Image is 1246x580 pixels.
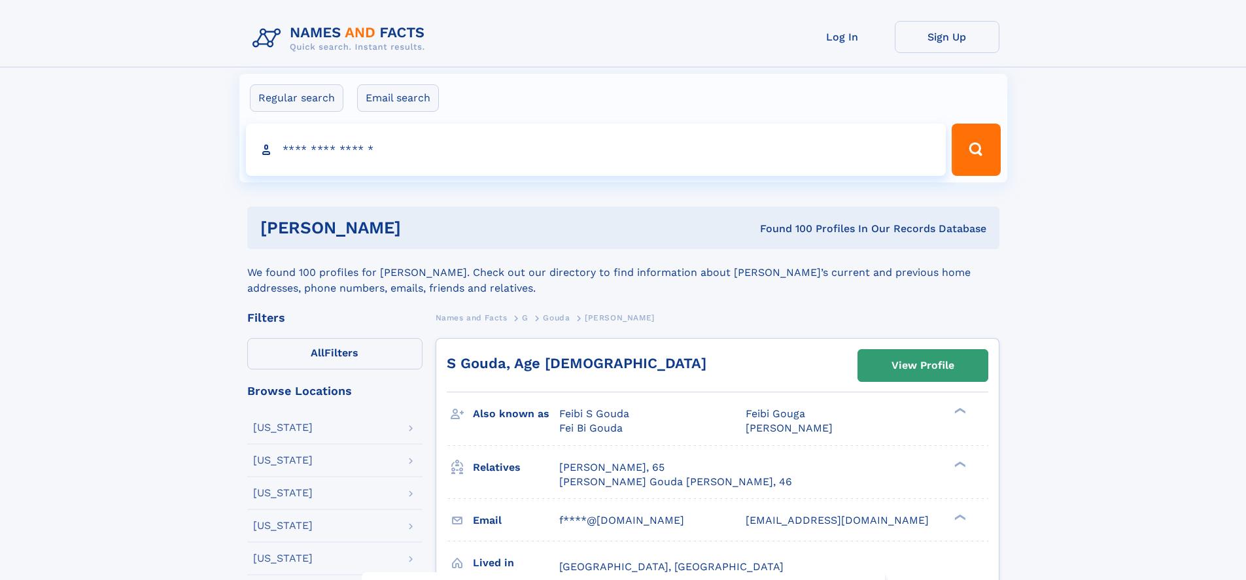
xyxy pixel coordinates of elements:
[746,422,833,434] span: [PERSON_NAME]
[951,407,967,415] div: ❯
[473,509,559,532] h3: Email
[253,553,313,564] div: [US_STATE]
[247,385,423,397] div: Browse Locations
[543,313,570,322] span: Gouda
[247,21,436,56] img: Logo Names and Facts
[559,422,623,434] span: Fei Bi Gouda
[473,552,559,574] h3: Lived in
[951,513,967,521] div: ❯
[585,313,655,322] span: [PERSON_NAME]
[253,455,313,466] div: [US_STATE]
[559,560,784,573] span: [GEOGRAPHIC_DATA], [GEOGRAPHIC_DATA]
[580,222,986,236] div: Found 100 Profiles In Our Records Database
[559,475,792,489] a: [PERSON_NAME] Gouda [PERSON_NAME], 46
[357,84,439,112] label: Email search
[473,403,559,425] h3: Also known as
[246,124,946,176] input: search input
[543,309,570,326] a: Gouda
[559,407,629,420] span: Feibi S Gouda
[746,407,805,420] span: Feibi Gouga
[559,460,665,475] a: [PERSON_NAME], 65
[951,460,967,468] div: ❯
[895,21,999,53] a: Sign Up
[436,309,508,326] a: Names and Facts
[253,488,313,498] div: [US_STATE]
[522,313,528,322] span: G
[250,84,343,112] label: Regular search
[891,350,954,381] div: View Profile
[952,124,1000,176] button: Search Button
[790,21,895,53] a: Log In
[311,347,324,359] span: All
[473,456,559,479] h3: Relatives
[260,220,581,236] h1: [PERSON_NAME]
[247,312,423,324] div: Filters
[253,422,313,433] div: [US_STATE]
[858,350,988,381] a: View Profile
[247,338,423,369] label: Filters
[447,355,706,371] a: S Gouda, Age [DEMOGRAPHIC_DATA]
[746,514,929,526] span: [EMAIL_ADDRESS][DOMAIN_NAME]
[247,249,999,296] div: We found 100 profiles for [PERSON_NAME]. Check out our directory to find information about [PERSO...
[253,520,313,531] div: [US_STATE]
[522,309,528,326] a: G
